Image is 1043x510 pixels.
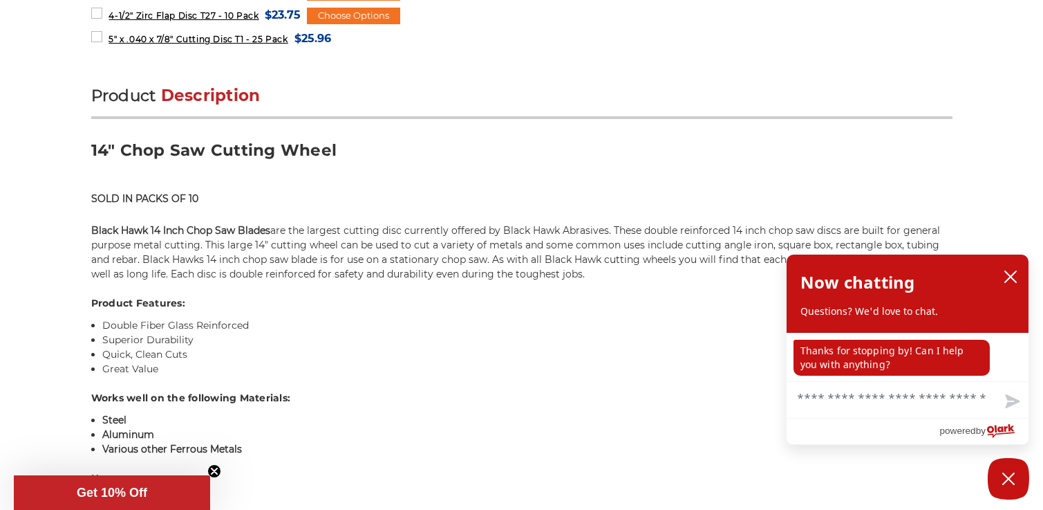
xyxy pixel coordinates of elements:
[91,471,952,486] h4: Use on
[786,254,1029,445] div: olark chatbox
[102,414,126,426] span: Steel
[91,224,952,282] p: are the largest cutting disc currently offered by Black Hawk Abrasives. These double reinforced 1...
[91,86,156,105] span: Product
[102,443,242,455] span: Various other Ferrous Metals
[787,333,1028,381] div: chat
[800,304,1015,318] p: Questions? We'd love to chat.
[988,458,1029,500] button: Close Chatbox
[800,268,914,296] h2: Now chatting
[999,266,1022,287] button: close chatbox
[102,347,952,362] li: Quick, Clean Cuts
[91,296,952,311] h4: Product Features:
[939,422,975,439] span: powered
[307,8,400,24] div: Choose Options
[207,464,221,478] button: Close teaser
[91,391,952,406] h4: Works well on the following Materials:
[102,362,952,376] li: Great Value
[265,6,301,24] span: $23.75
[793,340,990,376] p: Thanks for stopping by! Can I help you with anything?
[102,428,154,441] span: Aluminum
[994,386,1028,418] button: Send message
[91,224,270,237] strong: Black Hawk 14 Inch Chop Saw Blades
[294,29,331,48] span: $25.96
[102,493,952,508] li: Stationary Chop Saw
[102,333,952,347] li: Superior Durability
[126,472,129,484] strong: :
[939,419,1028,444] a: Powered by Olark
[91,140,952,171] h3: 14" Chop Saw Cutting Wheel
[91,192,198,205] strong: SOLD IN PACKS OF 10
[161,86,261,105] span: Description
[14,475,210,510] div: Get 10% OffClose teaser
[109,10,259,21] span: 4-1/2" Zirc Flap Disc T27 - 10 Pack
[976,422,986,439] span: by
[109,34,288,44] span: 5" x .040 x 7/8" Cutting Disc T1 - 25 Pack
[102,318,952,333] li: Double Fiber Glass Reinforced
[77,486,147,500] span: Get 10% Off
